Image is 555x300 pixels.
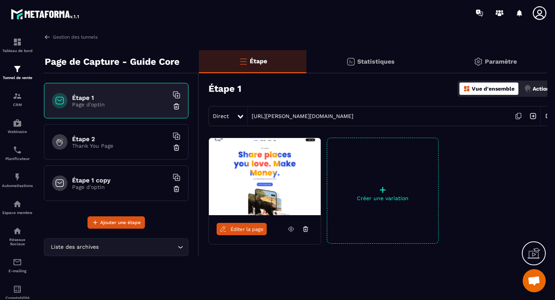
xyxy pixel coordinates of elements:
p: CRM [2,103,33,107]
img: formation [13,64,22,74]
img: dashboard-orange.40269519.svg [463,85,470,92]
a: schedulerschedulerPlanificateur [2,140,33,167]
img: trash [173,144,180,152]
img: scheduler [13,145,22,155]
img: formation [13,91,22,101]
img: automations [13,172,22,182]
p: E-mailing [2,269,33,273]
img: automations [13,199,22,209]
img: automations [13,118,22,128]
img: stats.20deebd0.svg [346,57,355,66]
h6: Étape 1 [72,94,168,101]
p: Comptabilité [2,296,33,300]
p: Paramètre [485,58,517,65]
a: formationformationCRM [2,86,33,113]
p: Page de Capture - Guide Core [45,54,180,69]
p: Créer une variation [327,195,438,201]
img: social-network [13,226,22,236]
p: Vue d'ensemble [472,86,515,92]
img: trash [173,103,180,110]
p: Réseaux Sociaux [2,238,33,246]
h3: Étape 1 [209,83,241,94]
p: Page d'optin [72,184,168,190]
p: Étape [250,57,267,65]
p: + [327,184,438,195]
img: arrow-next.bcc2205e.svg [526,109,540,123]
a: formationformationTunnel de vente [2,59,33,86]
img: bars-o.4a397970.svg [239,57,248,66]
a: automationsautomationsWebinaire [2,113,33,140]
img: arrow [44,34,51,40]
img: accountant [13,285,22,294]
p: Thank You Page [72,143,168,149]
img: formation [13,37,22,47]
p: Espace membre [2,211,33,215]
img: logo [11,7,80,21]
a: social-networksocial-networkRéseaux Sociaux [2,221,33,252]
a: Éditer la page [217,223,267,235]
a: emailemailE-mailing [2,252,33,279]
button: Ajouter une étape [87,216,145,229]
a: Ouvrir le chat [523,269,546,292]
span: Direct [213,113,229,119]
p: Tunnel de vente [2,76,33,80]
img: email [13,258,22,267]
img: trash [173,185,180,193]
p: Page d'optin [72,101,168,108]
a: formationformationTableau de bord [2,32,33,59]
p: Statistiques [357,58,395,65]
p: Automatisations [2,184,33,188]
span: Liste des archives [49,243,100,251]
p: Actions [533,86,552,92]
p: Webinaire [2,130,33,134]
div: Search for option [44,238,188,256]
h6: Étape 2 [72,135,168,143]
p: Planificateur [2,157,33,161]
a: Gestion des tunnels [44,34,98,40]
img: setting-gr.5f69749f.svg [474,57,483,66]
img: image [209,138,321,215]
h6: Étape 1 copy [72,177,168,184]
a: [URL][PERSON_NAME][DOMAIN_NAME] [248,113,353,119]
span: Ajouter une étape [100,219,141,226]
input: Search for option [100,243,176,251]
p: Tableau de bord [2,49,33,53]
a: automationsautomationsEspace membre [2,194,33,221]
span: Éditer la page [230,226,264,232]
a: automationsautomationsAutomatisations [2,167,33,194]
img: actions.d6e523a2.png [524,85,531,92]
